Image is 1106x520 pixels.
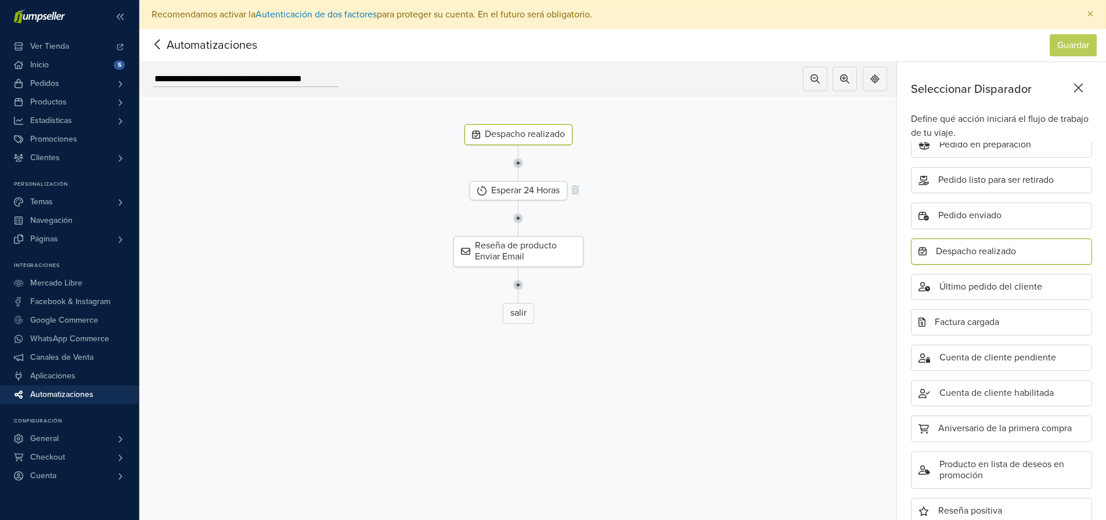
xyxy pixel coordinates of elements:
[30,37,69,56] span: Ver Tienda
[911,203,1092,229] div: Pedido enviado
[30,448,65,467] span: Checkout
[255,9,377,20] a: Autenticación de dos factores
[911,274,1092,300] div: Último pedido del cliente
[30,211,73,230] span: Navegación
[911,416,1092,442] div: Aniversario de la primera compra
[14,181,139,188] p: Personalización
[911,239,1092,265] div: Despacho realizado
[911,452,1092,489] div: Producto en lista de deseos en promoción
[513,200,523,236] img: line-7960e5f4d2b50ad2986e.svg
[30,292,110,311] span: Facebook & Instagram
[513,267,523,303] img: line-7960e5f4d2b50ad2986e.svg
[464,124,572,145] div: Despacho realizado
[30,56,49,74] span: Inicio
[1075,1,1105,28] button: Close
[30,467,56,485] span: Cuenta
[911,345,1092,371] div: Cuenta de cliente pendiente
[30,274,82,292] span: Mercado Libre
[30,93,67,111] span: Productos
[30,130,77,149] span: Promociones
[30,311,98,330] span: Google Commerce
[30,74,59,93] span: Pedidos
[30,230,58,248] span: Páginas
[30,193,53,211] span: Temas
[911,112,1092,140] div: Define qué acción iniciará el flujo de trabajo de tu viaje.
[1050,34,1097,56] button: Guardar
[30,348,93,367] span: Canales de Venta
[453,236,583,266] div: Reseña de producto Enviar Email
[114,60,125,70] span: 5
[14,262,139,269] p: Integraciones
[911,81,1087,98] div: Seleccionar Disparador
[30,429,59,448] span: General
[911,132,1092,158] div: Pedido en preparación
[30,330,109,348] span: WhatsApp Commerce
[30,385,93,404] span: Automatizaciones
[503,303,534,324] div: salir
[1087,6,1094,23] span: ×
[30,367,75,385] span: Aplicaciones
[14,418,139,425] p: Configuración
[149,37,239,54] span: Automatizaciones
[911,380,1092,406] div: Cuenta de cliente habilitada
[30,111,72,130] span: Estadísticas
[470,181,567,200] div: Esperar 24 Horas
[911,167,1092,193] div: Pedido listo para ser retirado
[513,145,523,181] img: line-7960e5f4d2b50ad2986e.svg
[911,309,1092,335] div: Factura cargada
[30,149,60,167] span: Clientes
